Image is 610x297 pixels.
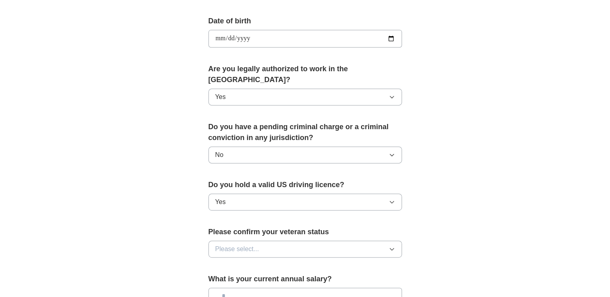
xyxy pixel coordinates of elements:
span: Yes [215,92,226,102]
span: Please select... [215,244,259,254]
label: Do you have a pending criminal charge or a criminal conviction in any jurisdiction? [208,122,402,143]
span: No [215,150,223,160]
label: Date of birth [208,16,402,27]
button: No [208,146,402,163]
button: Please select... [208,241,402,258]
span: Yes [215,197,226,207]
label: Do you hold a valid US driving licence? [208,179,402,190]
label: What is your current annual salary? [208,274,402,285]
label: Please confirm your veteran status [208,227,402,237]
button: Yes [208,194,402,210]
button: Yes [208,89,402,105]
label: Are you legally authorized to work in the [GEOGRAPHIC_DATA]? [208,64,402,85]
